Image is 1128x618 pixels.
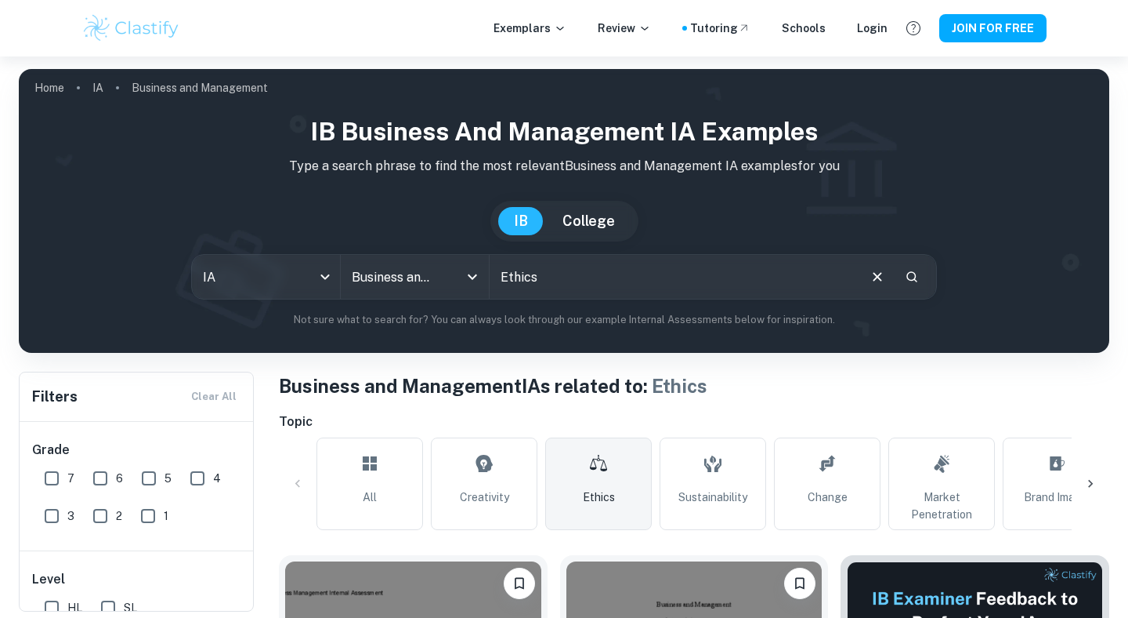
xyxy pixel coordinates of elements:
[124,599,137,616] span: SL
[898,264,925,290] button: Search
[547,207,631,235] button: College
[678,489,747,506] span: Sustainability
[461,266,483,288] button: Open
[498,207,544,235] button: IB
[32,441,242,460] h6: Grade
[164,470,172,487] span: 5
[862,262,892,292] button: Clear
[652,375,707,397] span: Ethics
[784,568,815,599] button: Please log in to bookmark exemplars
[31,312,1097,328] p: Not sure what to search for? You can always look through our example Internal Assessments below f...
[690,20,750,37] a: Tutoring
[92,77,103,99] a: IA
[857,20,888,37] a: Login
[504,568,535,599] button: Please log in to bookmark exemplars
[19,69,1109,353] img: profile cover
[895,489,988,523] span: Market Penetration
[460,489,509,506] span: Creativity
[34,77,64,99] a: Home
[900,15,927,42] button: Help and Feedback
[279,372,1109,400] h1: Business and Management IAs related to:
[192,255,340,299] div: IA
[67,470,74,487] span: 7
[67,507,74,525] span: 3
[116,470,123,487] span: 6
[81,13,181,44] img: Clastify logo
[31,113,1097,151] h1: IB Business and Management IA examples
[363,489,377,506] span: All
[782,20,826,37] a: Schools
[1024,489,1088,506] span: Brand Image
[808,489,848,506] span: Change
[67,599,82,616] span: HL
[116,507,122,525] span: 2
[31,157,1097,176] p: Type a search phrase to find the most relevant Business and Management IA examples for you
[32,386,78,408] h6: Filters
[132,79,268,96] p: Business and Management
[598,20,651,37] p: Review
[493,20,566,37] p: Exemplars
[939,14,1047,42] button: JOIN FOR FREE
[583,489,615,506] span: Ethics
[32,570,242,589] h6: Level
[279,413,1109,431] h6: Topic
[164,507,168,525] span: 1
[213,470,221,487] span: 4
[490,255,856,299] input: E.g. tech company expansion, marketing strategies, motivation theories...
